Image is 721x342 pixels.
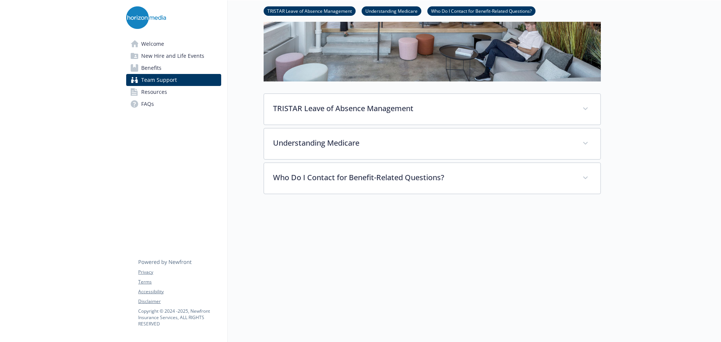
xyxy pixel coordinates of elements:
a: Understanding Medicare [362,7,421,14]
span: New Hire and Life Events [141,50,204,62]
a: Terms [138,279,221,285]
div: Who Do I Contact for Benefit-Related Questions? [264,163,600,194]
div: TRISTAR Leave of Absence Management [264,94,600,125]
a: Welcome [126,38,221,50]
a: Team Support [126,74,221,86]
a: Who Do I Contact for Benefit-Related Questions? [427,7,535,14]
a: Disclaimer [138,298,221,305]
p: Understanding Medicare [273,137,573,149]
a: Privacy [138,269,221,276]
a: Benefits [126,62,221,74]
a: FAQs [126,98,221,110]
p: Who Do I Contact for Benefit-Related Questions? [273,172,573,183]
a: TRISTAR Leave of Absence Management [264,7,356,14]
a: Resources [126,86,221,98]
p: TRISTAR Leave of Absence Management [273,103,573,114]
span: FAQs [141,98,154,110]
span: Resources [141,86,167,98]
span: Welcome [141,38,164,50]
div: Understanding Medicare [264,128,600,159]
p: Copyright © 2024 - 2025 , Newfront Insurance Services, ALL RIGHTS RESERVED [138,308,221,327]
a: New Hire and Life Events [126,50,221,62]
span: Team Support [141,74,177,86]
a: Accessibility [138,288,221,295]
span: Benefits [141,62,161,74]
